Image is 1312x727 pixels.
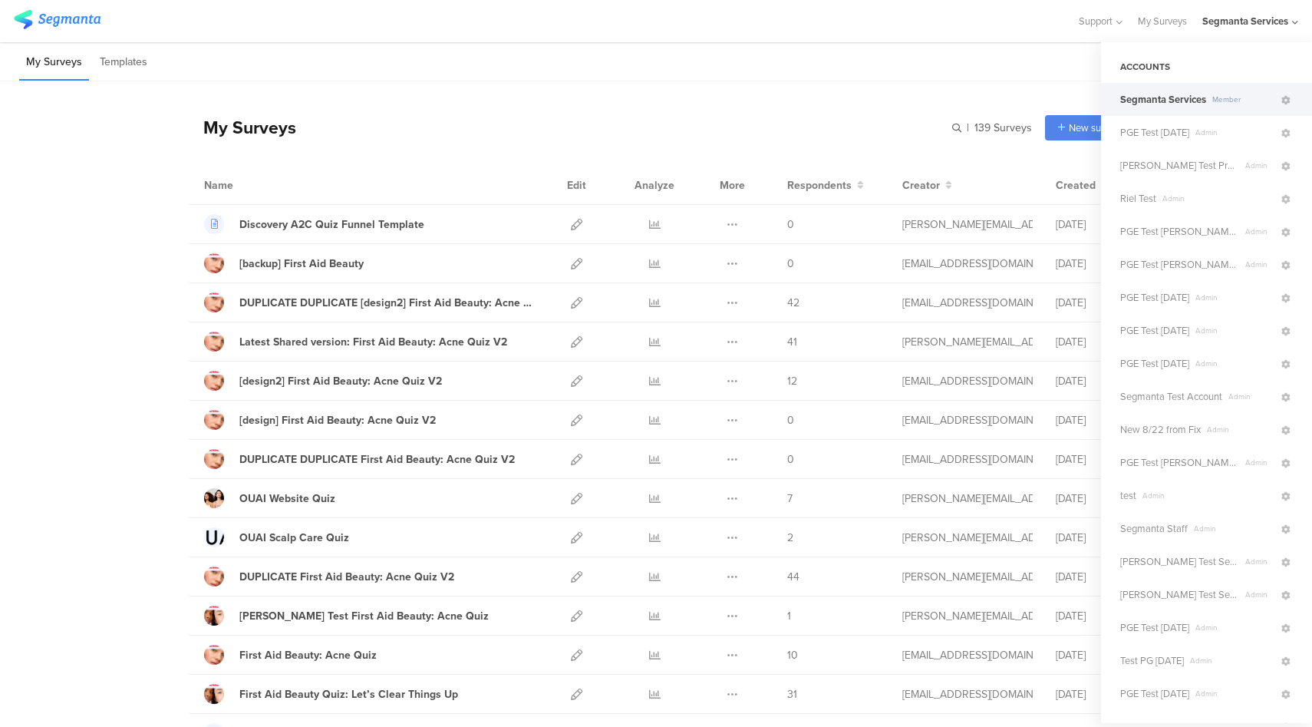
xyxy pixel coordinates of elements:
div: [DATE] [1056,686,1148,702]
a: DUPLICATE First Aid Beauty: Acne Quiz V2 [204,567,454,587]
span: Support [1079,14,1113,28]
div: riel@segmanta.com [902,491,1033,507]
a: First Aid Beauty Quiz: Let’s Clear Things Up [204,684,458,704]
div: eliran@segmanta.com [902,686,1033,702]
div: [DATE] [1056,491,1148,507]
div: More [716,166,749,204]
span: Riel Test Seg-admin 2 [1120,554,1239,569]
span: Admin [1189,622,1279,633]
a: OUAI Scalp Care Quiz [204,527,349,547]
div: [backup] First Aid Beauty [239,256,364,272]
span: Admin [1189,325,1279,336]
span: PGE Test 4.8.24 [1120,125,1189,140]
div: gillat@segmanta.com [902,295,1033,311]
span: 0 [787,256,794,272]
a: OUAI Website Quiz [204,488,335,508]
div: gillat@segmanta.com [902,373,1033,389]
div: [DATE] [1056,608,1148,624]
div: DUPLICATE First Aid Beauty: Acne Quiz V2 [239,569,454,585]
div: channelle@segmanta.com [902,647,1033,663]
span: Admin [1188,523,1279,534]
li: My Surveys [19,45,89,81]
span: | [964,120,971,136]
span: 0 [787,412,794,428]
div: [DATE] [1056,451,1148,468]
span: PGE Test 4.30.24 [1120,356,1189,371]
span: Admin [1189,358,1279,369]
span: Riel Test Prod 11/13 [1120,158,1239,173]
span: PGE Test 2.28.24 [1120,620,1189,635]
a: [design2] First Aid Beauty: Acne Quiz V2 [204,371,442,391]
span: PGE Test Riel 10.08.24 [1120,224,1239,239]
span: Riel Test [1120,191,1156,206]
div: [DATE] [1056,569,1148,585]
button: Respondents [787,177,864,193]
a: Discovery A2C Quiz Funnel Template [204,214,424,234]
div: riel@segmanta.com [902,608,1033,624]
span: PGE Test 6.19.24 [1120,290,1189,305]
div: Discovery A2C Quiz Funnel Template [239,216,424,233]
span: Admin [1184,655,1279,666]
div: [design2] First Aid Beauty: Acne Quiz V2 [239,373,442,389]
div: [DATE] [1056,256,1148,272]
button: Creator [902,177,952,193]
span: Test PG 5.22.24 [1120,653,1184,668]
span: Admin [1156,193,1279,204]
div: OUAI Website Quiz [239,491,335,507]
span: Admin [1189,292,1279,303]
span: Segmanta Staff [1120,521,1188,536]
a: First Aid Beauty: Acne Quiz [204,645,377,665]
span: New survey [1069,121,1119,135]
div: gillat@segmanta.com [902,451,1033,468]
span: 10 [787,647,798,663]
span: 41 [787,334,797,350]
span: PGE Test 7.10.24 [1120,323,1189,338]
span: PGE Test 3.24.25 [1120,686,1189,701]
span: 0 [787,216,794,233]
div: Analyze [631,166,677,204]
div: OUAI Scalp Care Quiz [239,530,349,546]
div: gillat@segmanta.com [902,256,1033,272]
span: 42 [787,295,799,311]
span: 139 Surveys [974,120,1032,136]
div: [DATE] [1056,334,1148,350]
div: DUPLICATE DUPLICATE [design2] First Aid Beauty: Acne Quiz V2 [239,295,537,311]
div: [DATE] [1056,530,1148,546]
div: First Aid Beauty Quiz: Let’s Clear Things Up [239,686,458,702]
a: Latest Shared version: First Aid Beauty: Acne Quiz V2 [204,332,507,352]
span: Admin [1239,457,1279,468]
span: Admin [1189,688,1279,699]
div: [DATE] [1056,373,1148,389]
span: 0 [787,451,794,468]
div: Latest Shared version: First Aid Beauty: Acne Quiz V2 [239,334,507,350]
span: Admin [1239,226,1279,237]
li: Templates [93,45,154,81]
div: [design] First Aid Beauty: Acne Quiz V2 [239,412,436,428]
span: New 8/22 from Fix [1120,422,1201,437]
div: Edit [560,166,593,204]
button: Created [1056,177,1108,193]
span: PGE Test Riel 7.24.24 [1120,257,1239,272]
div: First Aid Beauty: Acne Quiz [239,647,377,663]
span: Segmanta Services [1120,92,1206,107]
span: 2 [787,530,793,546]
div: riel@segmanta.com [902,530,1033,546]
span: Member [1206,94,1279,105]
span: Creator [902,177,940,193]
img: segmanta logo [14,10,101,29]
div: [DATE] [1056,647,1148,663]
a: [PERSON_NAME] Test First Aid Beauty: Acne Quiz [204,606,489,626]
span: Admin [1239,589,1279,600]
a: DUPLICATE DUPLICATE [design2] First Aid Beauty: Acne Quiz V2 [204,292,537,312]
div: Name [204,177,296,193]
span: Created [1056,177,1096,193]
span: test [1120,488,1136,503]
span: Admin [1239,259,1279,270]
div: Segmanta Services [1202,14,1288,28]
span: Admin [1239,556,1279,567]
a: [design] First Aid Beauty: Acne Quiz V2 [204,410,436,430]
div: [DATE] [1056,412,1148,428]
a: [backup] First Aid Beauty [204,253,364,273]
span: 7 [787,491,793,507]
div: DUPLICATE DUPLICATE First Aid Beauty: Acne Quiz V2 [239,451,515,468]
